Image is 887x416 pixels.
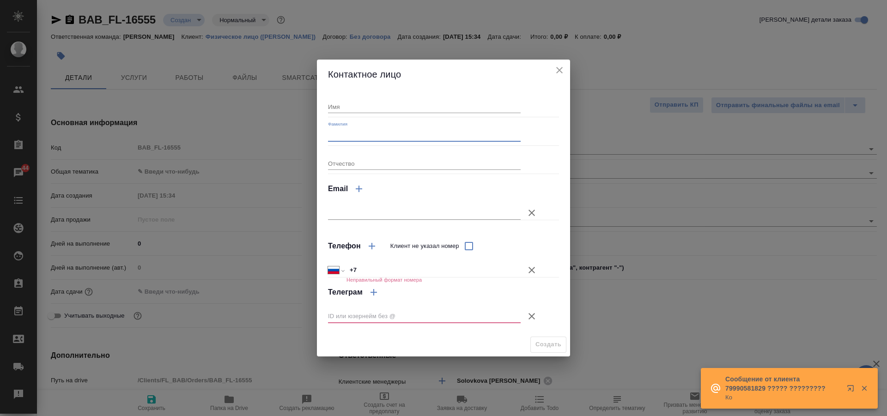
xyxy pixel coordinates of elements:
h4: Email [328,183,348,194]
button: close [553,63,566,77]
button: Закрыть [855,384,874,392]
h4: Телеграм [328,287,363,298]
input: ID или юзернейм без @ [328,310,521,323]
span: Клиент не указал номер [390,241,459,251]
input: ✎ Введи что-нибудь [346,264,521,277]
button: Открыть в новой вкладке [841,379,863,401]
span: Контактное лицо [328,69,401,79]
p: Сообщение от клиента 79990581829 ????? ????????? [725,374,841,393]
h4: Телефон [328,241,361,252]
p: Ко [725,393,841,402]
button: Добавить [363,281,385,303]
button: Добавить [348,178,370,200]
label: Фамилия [328,122,347,127]
h6: Неправильный формат номера [346,277,422,283]
button: Добавить [361,235,383,257]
